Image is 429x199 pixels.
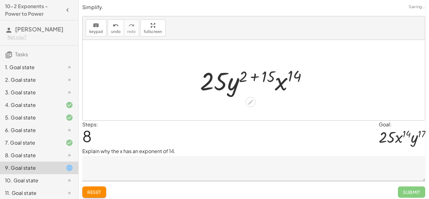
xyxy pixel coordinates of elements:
i: Task not started. [66,189,73,197]
i: Task started. [66,164,73,172]
div: 2. Goal state [5,76,56,84]
span: undo [111,30,121,34]
div: 3. Goal state [5,89,56,96]
span: fullscreen [144,30,162,34]
span: Reset [87,189,101,195]
i: Task finished and correct. [66,114,73,121]
label: Steps: [82,121,98,128]
i: redo [128,22,134,29]
i: Task not started. [66,76,73,84]
i: Task not started. [66,152,73,159]
div: 11. Goal state [5,189,56,197]
i: Task not started. [66,126,73,134]
i: undo [113,22,119,29]
div: 8. Goal state [5,152,56,159]
button: redoredo [124,19,139,36]
p: Simplify. [82,4,425,11]
div: Edit math [246,97,256,107]
button: undoundo [108,19,124,36]
span: Tasks [15,51,28,58]
i: keyboard [93,22,99,29]
span: Saving… [409,4,425,10]
div: 4. Goal state [5,101,56,109]
div: Goal: [379,121,425,128]
div: 6. Goal state [5,126,56,134]
div: 9. Goal state [5,164,56,172]
span: [PERSON_NAME] [15,25,63,33]
i: Task finished and correct. [66,139,73,146]
i: Task not started. [66,89,73,96]
div: Not you? [8,34,73,40]
button: Reset [82,186,106,198]
span: keypad [89,30,103,34]
p: Explain why the x has an exponent of 14. [82,147,425,155]
span: 8 [82,126,92,146]
div: 10. Goal state [5,177,56,184]
div: 1. Goal state [5,64,56,71]
button: keyboardkeypad [86,19,106,36]
button: fullscreen [140,19,166,36]
i: Task finished and correct. [66,101,73,109]
div: 5. Goal state [5,114,56,121]
div: 7. Goal state [5,139,56,146]
h4: 10-2 Exponents - Power to Power [5,3,62,18]
i: Task not started. [66,177,73,184]
i: Task not started. [66,64,73,71]
span: redo [127,30,136,34]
